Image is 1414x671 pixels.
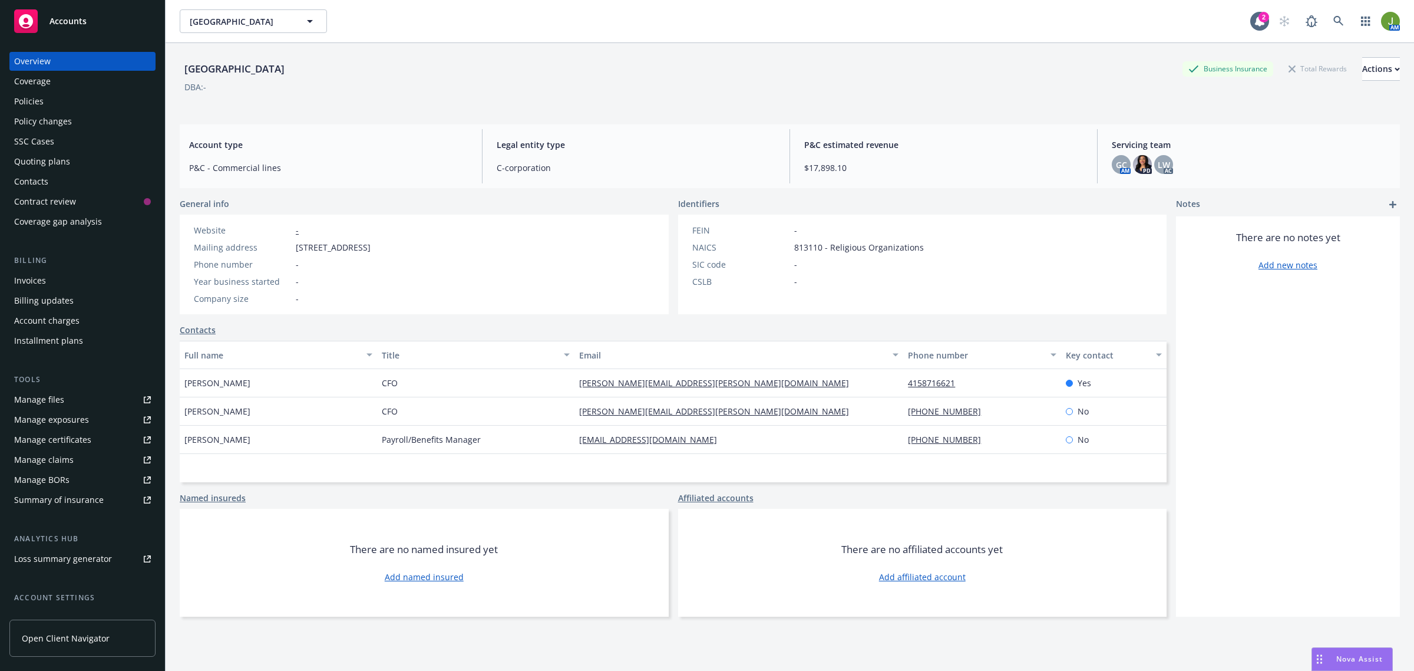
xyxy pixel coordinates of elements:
[1116,159,1127,171] span: GC
[1273,9,1296,33] a: Start snowing
[9,112,156,131] a: Policy changes
[9,331,156,350] a: Installment plans
[1311,647,1393,671] button: Nova Assist
[9,410,156,429] a: Manage exposures
[1258,12,1269,22] div: 2
[180,341,377,369] button: Full name
[1312,648,1327,670] div: Drag to move
[184,405,250,417] span: [PERSON_NAME]
[1386,198,1400,212] a: add
[14,430,91,449] div: Manage certificates
[9,533,156,545] div: Analytics hub
[9,5,156,38] a: Accounts
[579,349,886,361] div: Email
[14,291,74,310] div: Billing updates
[9,152,156,171] a: Quoting plans
[296,225,299,236] a: -
[296,275,299,288] span: -
[382,377,398,389] span: CFO
[382,349,557,361] div: Title
[9,450,156,469] a: Manage claims
[903,341,1061,369] button: Phone number
[190,15,292,28] span: [GEOGRAPHIC_DATA]
[350,542,498,557] span: There are no named insured yet
[1381,12,1400,31] img: photo
[841,542,1003,557] span: There are no affiliated accounts yet
[9,255,156,267] div: Billing
[184,377,250,389] span: [PERSON_NAME]
[14,152,70,171] div: Quoting plans
[296,292,299,305] span: -
[194,258,291,271] div: Phone number
[382,405,398,417] span: CFO
[9,132,156,151] a: SSC Cases
[14,271,46,290] div: Invoices
[1182,61,1273,76] div: Business Insurance
[14,311,80,330] div: Account charges
[1327,9,1350,33] a: Search
[49,17,87,26] span: Accounts
[908,349,1043,361] div: Phone number
[1236,231,1340,245] span: There are no notes yet
[9,374,156,386] div: Tools
[908,434,990,445] a: [PHONE_NUMBER]
[14,52,51,71] div: Overview
[180,492,246,504] a: Named insureds
[22,632,110,644] span: Open Client Navigator
[14,410,89,429] div: Manage exposures
[1362,58,1400,80] div: Actions
[9,192,156,211] a: Contract review
[14,172,48,191] div: Contacts
[794,224,797,236] span: -
[9,390,156,409] a: Manage files
[497,162,775,174] span: C-corporation
[14,112,72,131] div: Policy changes
[296,258,299,271] span: -
[908,406,990,417] a: [PHONE_NUMBER]
[9,550,156,568] a: Loss summary generator
[194,224,291,236] div: Website
[180,198,229,210] span: General info
[9,491,156,509] a: Summary of insurance
[1133,155,1152,174] img: photo
[1078,433,1089,446] span: No
[579,434,726,445] a: [EMAIL_ADDRESS][DOMAIN_NAME]
[9,430,156,449] a: Manage certificates
[497,139,775,151] span: Legal entity type
[1112,139,1390,151] span: Servicing team
[1176,198,1200,212] span: Notes
[1078,377,1091,389] span: Yes
[9,291,156,310] a: Billing updates
[804,162,1083,174] span: $17,898.10
[908,377,964,389] a: 4158716621
[879,571,966,583] a: Add affiliated account
[9,52,156,71] a: Overview
[194,292,291,305] div: Company size
[9,92,156,111] a: Policies
[692,241,789,254] div: NAICS
[794,241,924,254] span: 813110 - Religious Organizations
[180,61,289,77] div: [GEOGRAPHIC_DATA]
[14,331,83,350] div: Installment plans
[1258,259,1317,271] a: Add new notes
[14,491,104,509] div: Summary of insurance
[382,433,481,446] span: Payroll/Benefits Manager
[574,341,903,369] button: Email
[9,608,156,627] a: Service team
[9,311,156,330] a: Account charges
[692,275,789,288] div: CSLB
[579,406,858,417] a: [PERSON_NAME][EMAIL_ADDRESS][PERSON_NAME][DOMAIN_NAME]
[14,471,70,489] div: Manage BORs
[194,241,291,254] div: Mailing address
[14,192,76,211] div: Contract review
[189,162,468,174] span: P&C - Commercial lines
[692,258,789,271] div: SIC code
[1061,341,1167,369] button: Key contact
[184,349,359,361] div: Full name
[1078,405,1089,417] span: No
[1354,9,1377,33] a: Switch app
[678,492,754,504] a: Affiliated accounts
[1158,159,1170,171] span: LW
[794,275,797,288] span: -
